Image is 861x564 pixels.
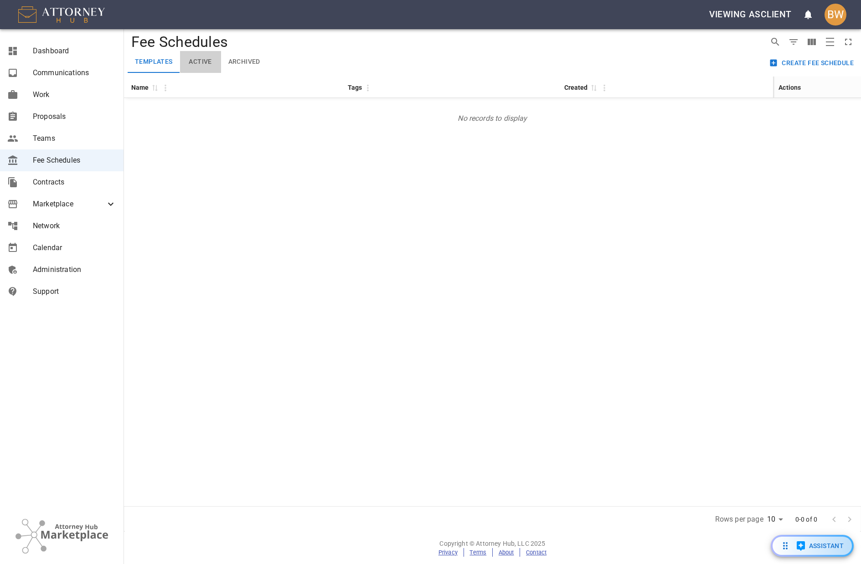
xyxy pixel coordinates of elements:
button: Create Fee Schedule [767,55,857,72]
button: Archived [221,51,268,73]
p: No records to display [124,98,861,138]
span: Work [33,89,116,100]
span: Administration [33,264,116,275]
span: Sort by Created descending [588,83,599,92]
button: Toggle density [821,33,839,51]
button: Column Actions [597,81,612,95]
h4: Fee Schedules [128,33,763,51]
span: Proposals [33,111,116,122]
a: About [499,549,514,556]
div: BW [825,4,846,26]
button: Active [180,51,221,73]
span: Communications [33,67,116,78]
label: Rows per page [715,514,763,524]
div: Name [131,82,149,93]
button: open notifications menu [797,4,819,26]
div: Rows per page [767,512,786,527]
p: Copyright © Attorney Hub, LLC 2025 [124,539,861,548]
button: Show/Hide columns [803,33,821,51]
span: Calendar [33,242,116,253]
img: Attorney Hub Marketplace [15,519,108,554]
a: Contact [526,549,547,556]
div: Actions [779,82,801,93]
span: Go to previous page [826,514,842,523]
button: Toggle full screen [839,33,857,51]
img: AttorneyHub Logo [18,6,105,23]
span: Fee Schedules [33,155,116,166]
span: Go to next page [842,514,857,523]
span: Sort by Name descending [149,83,160,92]
span: Support [33,286,116,297]
button: Show/Hide search [766,33,784,51]
div: Created [564,82,588,93]
button: Show/Hide filters [784,33,803,51]
button: Templates [128,51,180,73]
span: 0-0 of 0 [792,515,821,524]
button: Column Actions [158,81,173,95]
span: Dashboard [33,46,116,56]
button: Viewing asclient [706,4,795,25]
span: Teams [33,133,116,144]
div: Tags [348,82,362,93]
a: Privacy [438,549,458,556]
span: Network [33,220,116,231]
span: Marketplace [33,199,105,210]
span: Contracts [33,177,116,188]
a: Terms [469,549,486,556]
button: Column Actions [361,81,375,95]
